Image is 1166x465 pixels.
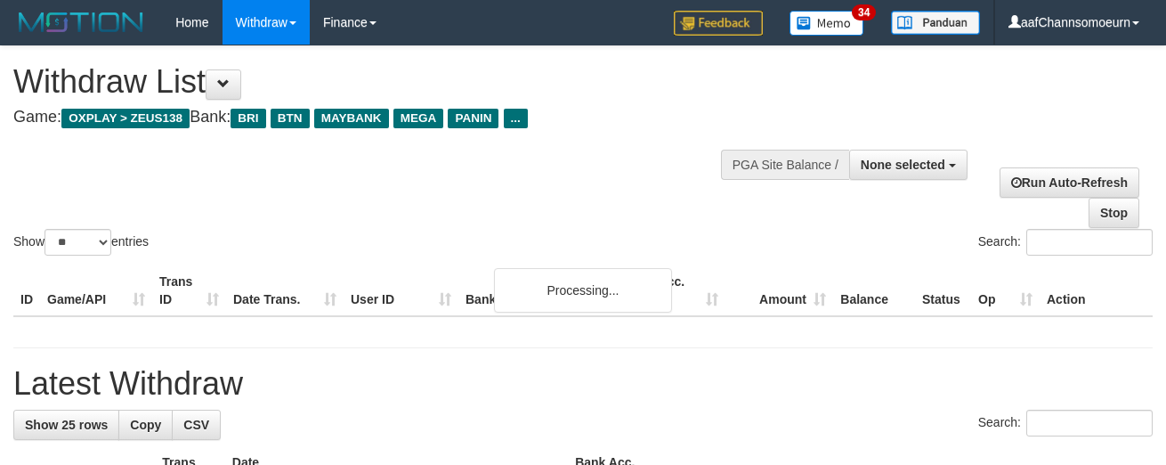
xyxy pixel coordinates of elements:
span: CSV [183,418,209,432]
img: MOTION_logo.png [13,9,149,36]
th: Action [1040,265,1153,316]
a: CSV [172,410,221,440]
span: 34 [852,4,876,20]
span: MEGA [393,109,444,128]
input: Search: [1026,229,1153,256]
span: Show 25 rows [25,418,108,432]
div: Processing... [494,268,672,313]
a: Run Auto-Refresh [1000,167,1139,198]
button: None selected [849,150,968,180]
span: BTN [271,109,310,128]
h4: Game: Bank: [13,109,759,126]
span: BRI [231,109,265,128]
span: MAYBANK [314,109,389,128]
label: Search: [978,229,1153,256]
th: Balance [833,265,915,316]
span: ... [504,109,528,128]
a: Copy [118,410,173,440]
img: Button%20Memo.svg [789,11,864,36]
th: Op [971,265,1040,316]
span: PANIN [448,109,498,128]
label: Show entries [13,229,149,256]
label: Search: [978,410,1153,436]
input: Search: [1026,410,1153,436]
th: Status [915,265,971,316]
th: Bank Acc. Number [618,265,725,316]
h1: Withdraw List [13,64,759,100]
span: Copy [130,418,161,432]
th: ID [13,265,40,316]
span: None selected [861,158,945,172]
select: Showentries [45,229,111,256]
th: Amount [725,265,833,316]
span: OXPLAY > ZEUS138 [61,109,190,128]
img: Feedback.jpg [674,11,763,36]
th: Game/API [40,265,152,316]
th: Trans ID [152,265,226,316]
img: panduan.png [891,11,980,35]
div: PGA Site Balance / [721,150,849,180]
th: Bank Acc. Name [458,265,618,316]
th: User ID [344,265,458,316]
a: Show 25 rows [13,410,119,440]
th: Date Trans. [226,265,344,316]
h1: Latest Withdraw [13,366,1153,402]
a: Stop [1089,198,1139,228]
